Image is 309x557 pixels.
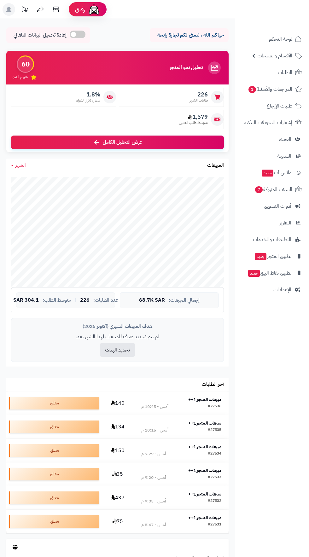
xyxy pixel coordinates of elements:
[188,420,221,426] strong: مبيعات المتجر 1++
[255,253,266,260] span: جديد
[264,202,291,211] span: أدوات التسويق
[266,17,303,30] img: logo-2.png
[16,333,219,340] p: لم يتم تحديد هدف للمبيعات لهذا الشهر بعد.
[9,444,99,457] div: معلق
[208,451,221,457] div: #27534
[239,282,305,297] a: الإعدادات
[248,269,291,277] span: تطبيق نقاط البيع
[141,427,168,433] div: أمس - 10:15 م
[9,491,99,504] div: معلق
[267,102,292,110] span: طلبات الإرجاع
[169,298,200,303] span: إجمالي المبيعات:
[262,170,273,177] span: جديد
[9,515,99,528] div: معلق
[188,467,221,474] strong: مبيعات المتجر 1++
[239,82,305,97] a: المراجعات والأسئلة1
[261,168,291,177] span: وآتس آب
[141,403,168,410] div: أمس - 10:45 م
[15,161,26,169] span: الشهر
[75,298,76,303] span: |
[239,148,305,164] a: المدونة
[189,98,208,103] span: طلبات الشهر
[208,498,221,504] div: #27532
[102,439,134,462] td: 150
[273,285,291,294] span: الإعدادات
[170,65,203,71] h3: تحليل نمو المتجر
[202,382,224,387] h3: آخر الطلبات
[43,298,71,303] span: متوسط الطلب:
[141,498,166,504] div: أمس - 9:05 م
[14,32,67,39] span: إعادة تحميل البيانات التلقائي
[254,185,292,194] span: السلات المتروكة
[9,421,99,433] div: معلق
[13,74,28,80] span: تقييم النمو
[75,6,85,13] span: رفيق
[102,486,134,509] td: 437
[239,249,305,264] a: تطبيق المتجرجديد
[80,298,90,303] span: 226
[239,132,305,147] a: العملاء
[239,215,305,230] a: التقارير
[207,163,224,168] h3: المبيعات
[239,65,305,80] a: الطلبات
[208,403,221,410] div: #27536
[255,186,263,193] span: 7
[100,343,135,357] button: تحديد الهدف
[239,232,305,247] a: التطبيقات والخدمات
[188,514,221,521] strong: مبيعات المتجر 1++
[9,468,99,480] div: معلق
[13,298,39,303] span: 304.1 SAR
[11,162,26,169] a: الشهر
[248,86,256,93] span: 1
[9,397,99,409] div: معلق
[189,91,208,98] span: 226
[239,182,305,197] a: السلات المتروكة7
[102,462,134,486] td: 35
[179,120,208,125] span: متوسط طلب العميل
[102,415,134,438] td: 134
[277,152,291,160] span: المدونة
[179,113,208,120] span: 1,579
[239,98,305,113] a: طلبات الإرجاع
[102,392,134,415] td: 140
[239,115,305,130] a: إشعارات التحويلات البنكية
[248,85,292,94] span: المراجعات والأسئلة
[102,510,134,533] td: 75
[254,252,291,261] span: تطبيق المتجر
[279,135,291,144] span: العملاء
[154,32,224,39] p: حياكم الله ، نتمنى لكم تجارة رابحة
[16,323,219,330] div: هدف المبيعات الشهري (أكتوبر 2025)
[239,165,305,180] a: وآتس آبجديد
[253,235,291,244] span: التطبيقات والخدمات
[141,474,166,481] div: أمس - 9:20 م
[208,522,221,528] div: #27531
[244,118,292,127] span: إشعارات التحويلات البنكية
[188,396,221,403] strong: مبيعات المتجر 1++
[188,491,221,497] strong: مبيعات المتجر 1++
[278,68,292,77] span: الطلبات
[269,35,292,44] span: لوحة التحكم
[17,3,32,17] a: تحديثات المنصة
[208,474,221,481] div: #27533
[103,139,142,146] span: عرض التحليل الكامل
[88,3,100,16] img: ai-face.png
[76,98,100,103] span: معدل تكرار الشراء
[248,270,260,277] span: جديد
[188,444,221,450] strong: مبيعات المتجر 1++
[139,298,165,303] span: 68.7K SAR
[239,265,305,281] a: تطبيق نقاط البيعجديد
[141,522,166,528] div: أمس - 8:47 م
[11,136,224,149] a: عرض التحليل الكامل
[141,451,166,457] div: أمس - 9:29 م
[93,298,118,303] span: عدد الطلبات:
[76,91,100,98] span: 1.8%
[239,32,305,47] a: لوحة التحكم
[279,218,291,227] span: التقارير
[239,199,305,214] a: أدوات التسويق
[208,427,221,433] div: #27535
[258,51,292,60] span: الأقسام والمنتجات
